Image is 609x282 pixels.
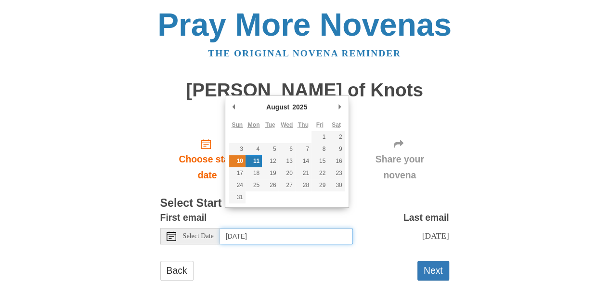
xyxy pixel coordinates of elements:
[360,151,440,183] span: Share your novena
[281,121,293,128] abbr: Wednesday
[265,121,275,128] abbr: Tuesday
[278,179,295,191] button: 27
[295,155,311,167] button: 14
[229,155,246,167] button: 10
[246,155,262,167] button: 11
[311,155,328,167] button: 15
[311,143,328,155] button: 8
[328,179,344,191] button: 30
[262,155,278,167] button: 12
[311,131,328,143] button: 1
[170,151,245,183] span: Choose start date
[157,7,452,42] a: Pray More Novenas
[160,197,449,210] h3: Select Start Date
[262,167,278,179] button: 19
[278,155,295,167] button: 13
[229,179,246,191] button: 24
[295,167,311,179] button: 21
[160,210,207,226] label: First email
[246,167,262,179] button: 18
[208,48,401,58] a: The original novena reminder
[332,121,341,128] abbr: Saturday
[311,167,328,179] button: 22
[328,131,344,143] button: 2
[350,131,449,188] div: Click "Next" to confirm your start date first.
[246,179,262,191] button: 25
[262,143,278,155] button: 5
[229,143,246,155] button: 3
[335,100,345,114] button: Next Month
[311,179,328,191] button: 29
[262,179,278,191] button: 26
[229,191,246,203] button: 31
[160,261,194,281] a: Back
[278,167,295,179] button: 20
[220,228,353,244] input: Use the arrow keys to pick a date
[328,155,344,167] button: 16
[316,121,323,128] abbr: Friday
[232,121,243,128] abbr: Sunday
[160,131,255,188] a: Choose start date
[265,100,291,114] div: August
[328,167,344,179] button: 23
[229,100,239,114] button: Previous Month
[183,233,214,240] span: Select Date
[295,143,311,155] button: 7
[417,261,449,281] button: Next
[298,121,309,128] abbr: Thursday
[403,210,449,226] label: Last email
[291,100,309,114] div: 2025
[328,143,344,155] button: 9
[295,179,311,191] button: 28
[422,231,449,241] span: [DATE]
[246,143,262,155] button: 4
[248,121,260,128] abbr: Monday
[160,80,449,121] h1: [PERSON_NAME] of Knots Novena
[278,143,295,155] button: 6
[229,167,246,179] button: 17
